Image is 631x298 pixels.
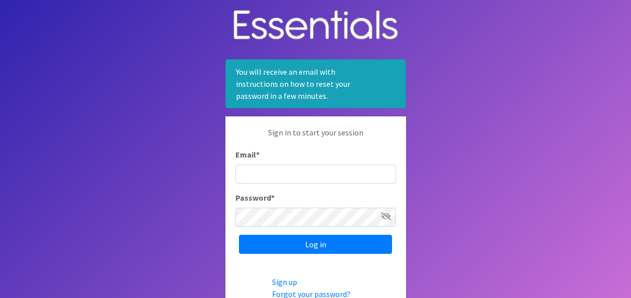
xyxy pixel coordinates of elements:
[235,126,396,148] p: Sign in to start your session
[225,59,406,108] div: You will receive an email with instructions on how to reset your password in a few minutes.
[235,192,275,204] label: Password
[235,148,260,161] label: Email
[256,150,260,160] abbr: required
[272,277,297,287] a: Sign up
[239,235,392,254] input: Log in
[271,193,275,203] abbr: required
